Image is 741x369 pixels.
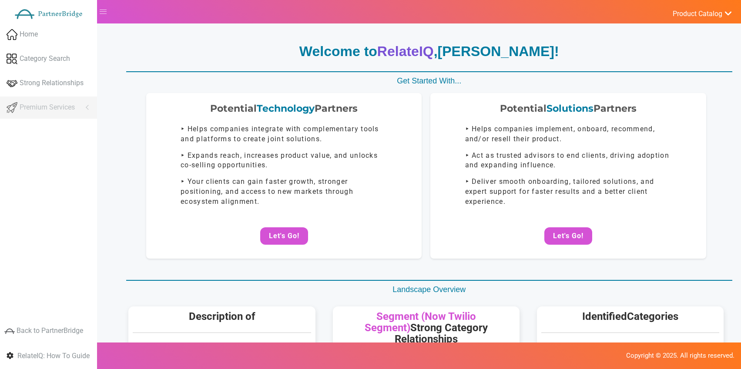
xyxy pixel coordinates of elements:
span: Technology [257,103,315,114]
span: Back to PartnerBridge [17,326,83,335]
span: Strong Relationships [20,78,84,88]
button: Let's Go! [544,227,592,245]
span: Landscape Overview [392,285,466,294]
h5: Strong Category Relationships [337,311,515,345]
p: ‣ Helps companies integrate with complementary tools and platforms to create joint solutions. [181,124,387,144]
img: greyIcon.png [4,326,15,336]
span: Category Search [20,54,70,64]
span: Home [20,30,38,40]
span: RelateIQ [377,43,434,59]
h5: Description of [133,311,311,322]
strong: Welcome to , ! [299,43,559,59]
p: ‣ Deliver smooth onboarding, tailored solutions, and expert support for faster results and a bett... [465,177,672,207]
span: Get Started With... [397,76,461,85]
p: ‣ Expands reach, increases product value, and unlocks co-selling opportunities. [181,151,387,171]
span: [PERSON_NAME] [438,43,554,59]
h5: Identified Categories [541,311,719,322]
p: ‣ Helps companies implement, onboard, recommend, and/or resell their product. [465,124,672,144]
span: Solutions [547,103,593,114]
span: Segment (Now Twilio Segment) [365,310,476,334]
a: Product Catalog [663,7,732,19]
p: Copyright © 2025. All rights reserved. [7,351,734,360]
span: RelateIQ: How To Guide [17,352,90,360]
span: Product Catalog [673,10,722,18]
div: Potential Partners [155,102,413,115]
p: ‣ Act as trusted advisors to end clients, driving adoption and expanding influence. [465,151,672,171]
p: ‣ Your clients can gain faster growth, stronger positioning, and access to new markets through ec... [181,177,387,207]
button: Let's Go! [260,227,308,245]
div: Potential Partners [439,102,697,115]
